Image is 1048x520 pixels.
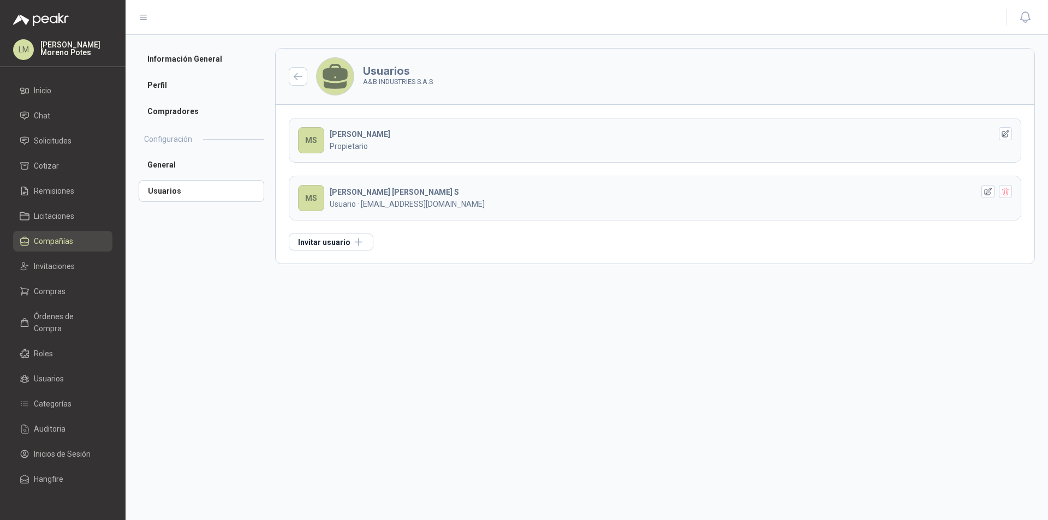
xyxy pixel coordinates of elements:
[34,285,65,297] span: Compras
[144,133,192,145] h2: Configuración
[34,160,59,172] span: Cotizar
[13,105,112,126] a: Chat
[330,140,974,152] p: Propietario
[13,80,112,101] a: Inicio
[13,181,112,201] a: Remisiones
[363,76,433,87] p: A&B INDUSTRIES S.A.S
[13,343,112,364] a: Roles
[34,110,50,122] span: Chat
[139,74,264,96] a: Perfil
[34,473,63,485] span: Hangfire
[13,130,112,151] a: Solicitudes
[13,156,112,176] a: Cotizar
[34,235,73,247] span: Compañías
[34,348,53,360] span: Roles
[363,65,433,76] h3: Usuarios
[13,419,112,439] a: Auditoria
[289,234,373,250] button: Invitar usuario
[13,231,112,252] a: Compañías
[34,210,74,222] span: Licitaciones
[13,13,69,26] img: Logo peakr
[34,310,102,334] span: Órdenes de Compra
[13,256,112,277] a: Invitaciones
[34,373,64,385] span: Usuarios
[40,41,112,56] p: [PERSON_NAME] Moreno Potes
[13,368,112,389] a: Usuarios
[139,48,264,70] a: Información General
[139,154,264,176] a: General
[298,127,324,153] div: MS
[13,393,112,414] a: Categorías
[330,130,390,139] b: [PERSON_NAME]
[34,398,72,410] span: Categorías
[34,423,65,435] span: Auditoria
[13,306,112,339] a: Órdenes de Compra
[13,39,34,60] div: LM
[139,100,264,122] a: Compradores
[13,206,112,226] a: Licitaciones
[298,185,324,211] div: MS
[330,188,459,196] b: [PERSON_NAME] [PERSON_NAME] S
[34,85,51,97] span: Inicio
[13,469,112,489] a: Hangfire
[34,260,75,272] span: Invitaciones
[34,448,91,460] span: Inicios de Sesión
[13,281,112,302] a: Compras
[139,180,264,202] a: Usuarios
[13,444,112,464] a: Inicios de Sesión
[34,135,72,147] span: Solicitudes
[34,185,74,197] span: Remisiones
[330,198,974,210] p: Usuario · [EMAIL_ADDRESS][DOMAIN_NAME]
